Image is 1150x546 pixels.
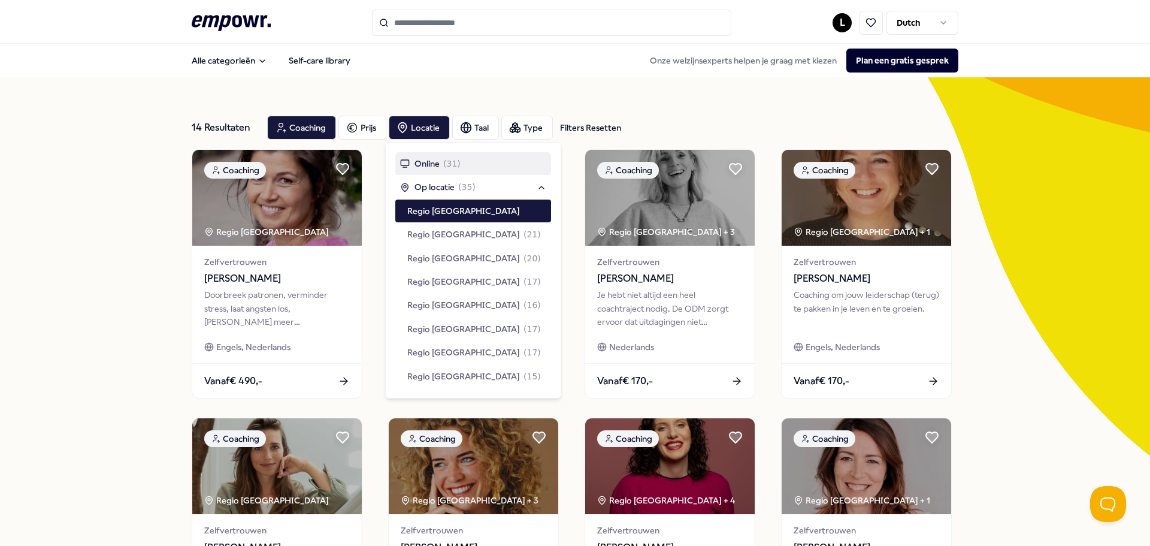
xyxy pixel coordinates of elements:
span: ( 31 ) [443,157,461,170]
span: Regio [GEOGRAPHIC_DATA] [407,370,520,383]
span: ( 21 ) [523,228,541,241]
span: Regio [GEOGRAPHIC_DATA] [407,298,520,312]
div: Onze welzijnsexperts helpen je graag met kiezen [640,49,958,73]
span: [PERSON_NAME] [794,271,939,286]
span: ( 17 ) [523,322,541,336]
div: 14 Resultaten [192,116,258,140]
img: package image [782,418,951,514]
img: package image [389,418,558,514]
span: Regio [GEOGRAPHIC_DATA] [407,252,520,265]
nav: Main [182,49,360,73]
img: package image [585,418,755,514]
div: Regio [GEOGRAPHIC_DATA] + 4 [597,494,735,507]
span: Nederlands [609,340,654,354]
span: Zelfvertrouwen [204,255,350,269]
span: ( 16 ) [523,298,541,312]
a: package imageCoachingRegio [GEOGRAPHIC_DATA] + 1Zelfvertrouwen[PERSON_NAME]Coaching om jouw leide... [781,149,952,399]
div: Suggestions [395,152,551,388]
span: Engels, Nederlands [216,340,290,354]
button: L [833,13,852,32]
button: Coaching [267,116,336,140]
span: Op locatie [414,180,455,194]
button: Prijs [338,116,386,140]
button: Plan een gratis gesprek [846,49,958,73]
div: Doorbreek patronen, verminder stress, laat angsten los, [PERSON_NAME] meer zelfvertrouwen, stel k... [204,288,350,328]
span: Vanaf € 490,- [204,373,262,389]
span: Zelfvertrouwen [401,524,546,537]
span: Vanaf € 170,- [794,373,849,389]
div: Coaching [401,430,462,447]
div: Filters Resetten [560,121,621,134]
div: Regio [GEOGRAPHIC_DATA] [204,225,331,239]
div: Coaching [204,430,266,447]
span: Regio [GEOGRAPHIC_DATA] [407,228,520,241]
span: ( 15 ) [523,370,541,383]
div: Regio [GEOGRAPHIC_DATA] + 1 [794,494,930,507]
div: Coaching [597,162,659,179]
span: Zelfvertrouwen [204,524,350,537]
span: Zelfvertrouwen [597,524,743,537]
span: Zelfvertrouwen [794,524,939,537]
div: Regio [GEOGRAPHIC_DATA] + 1 [794,225,930,239]
img: package image [192,150,362,246]
div: Regio [GEOGRAPHIC_DATA] + 3 [597,225,735,239]
button: Taal [452,116,499,140]
span: [PERSON_NAME] [204,271,350,286]
button: Locatie [389,116,450,140]
div: Coaching [204,162,266,179]
div: Coaching om jouw leiderschap (terug) te pakken in je leven en te groeien. [794,288,939,328]
div: Coaching [794,162,855,179]
span: Zelfvertrouwen [794,255,939,269]
div: Je hebt niet altijd een heel coachtraject nodig. De ODM zorgt ervoor dat uitdagingen niet complex... [597,288,743,328]
div: Coaching [794,430,855,447]
span: ( 17 ) [523,275,541,288]
button: Alle categorieën [182,49,277,73]
span: Regio [GEOGRAPHIC_DATA] [407,204,520,218]
span: Engels, Nederlands [806,340,880,354]
img: package image [782,150,951,246]
img: package image [192,418,362,514]
span: Regio [GEOGRAPHIC_DATA] [407,322,520,336]
a: package imageCoachingRegio [GEOGRAPHIC_DATA] + 3Zelfvertrouwen[PERSON_NAME]Je hebt niet altijd ee... [585,149,755,399]
span: Vanaf € 170,- [597,373,653,389]
div: Regio [GEOGRAPHIC_DATA] [204,494,331,507]
span: Zelfvertrouwen [597,255,743,269]
span: [PERSON_NAME] [597,271,743,286]
button: Type [501,116,553,140]
input: Search for products, categories or subcategories [372,10,731,36]
span: Regio [GEOGRAPHIC_DATA] [407,275,520,288]
span: Regio [GEOGRAPHIC_DATA] [407,346,520,359]
div: Regio [GEOGRAPHIC_DATA] + 3 [401,494,538,507]
span: ( 17 ) [523,346,541,359]
div: Coaching [597,430,659,447]
span: Online [414,157,440,170]
img: package image [585,150,755,246]
iframe: Help Scout Beacon - Open [1090,486,1126,522]
a: package imageCoachingRegio [GEOGRAPHIC_DATA] Zelfvertrouwen[PERSON_NAME]Doorbreek patronen, vermi... [192,149,362,399]
span: ( 20 ) [523,252,541,265]
span: ( 35 ) [458,180,476,194]
a: Self-care library [279,49,360,73]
